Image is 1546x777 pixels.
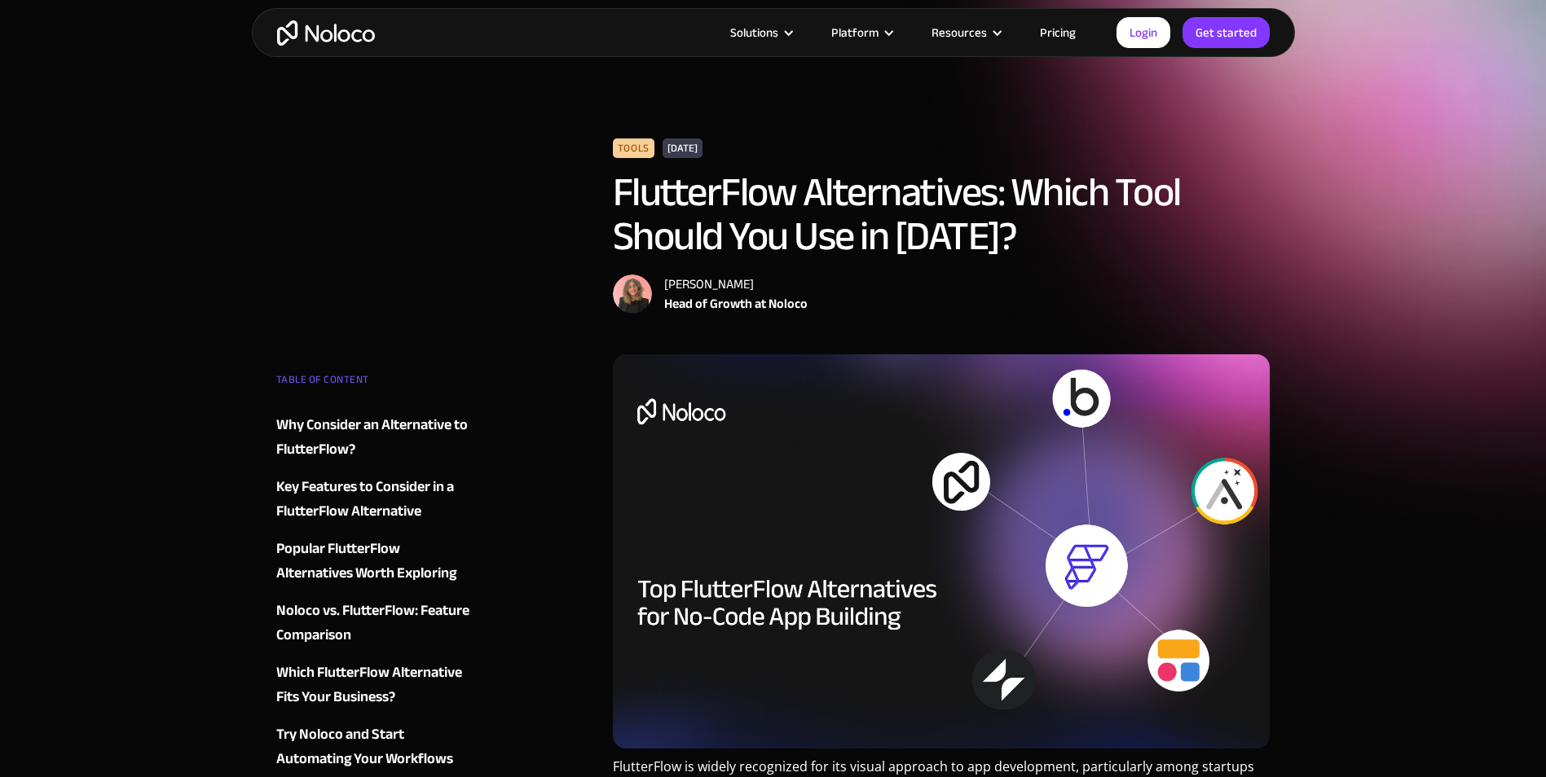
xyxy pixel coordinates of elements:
div: Resources [932,22,987,43]
a: Try Noloco and Start Automating Your Workflows [276,722,473,771]
div: Platform [831,22,879,43]
a: Noloco vs. FlutterFlow: Feature Comparison [276,599,473,647]
h1: FlutterFlow Alternatives: Which Tool Should You Use in [DATE]? [613,170,1271,258]
a: Which FlutterFlow Alternative Fits Your Business? [276,661,473,709]
div: Resources [911,22,1020,43]
a: Why Consider an Alternative to FlutterFlow? [276,413,473,462]
div: Solutions [730,22,778,43]
div: [PERSON_NAME] [664,274,808,294]
a: home [277,20,375,46]
div: Head of Growth at Noloco [664,294,808,314]
a: Login [1117,17,1170,48]
a: Popular FlutterFlow Alternatives Worth Exploring [276,537,473,586]
div: Platform [811,22,911,43]
div: Solutions [710,22,811,43]
a: Key Features to Consider in a FlutterFlow Alternative [276,475,473,524]
a: Pricing [1020,22,1096,43]
div: TABLE OF CONTENT [276,367,473,400]
a: Get started [1183,17,1270,48]
div: Tools [613,138,654,158]
div: [DATE] [663,138,703,158]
